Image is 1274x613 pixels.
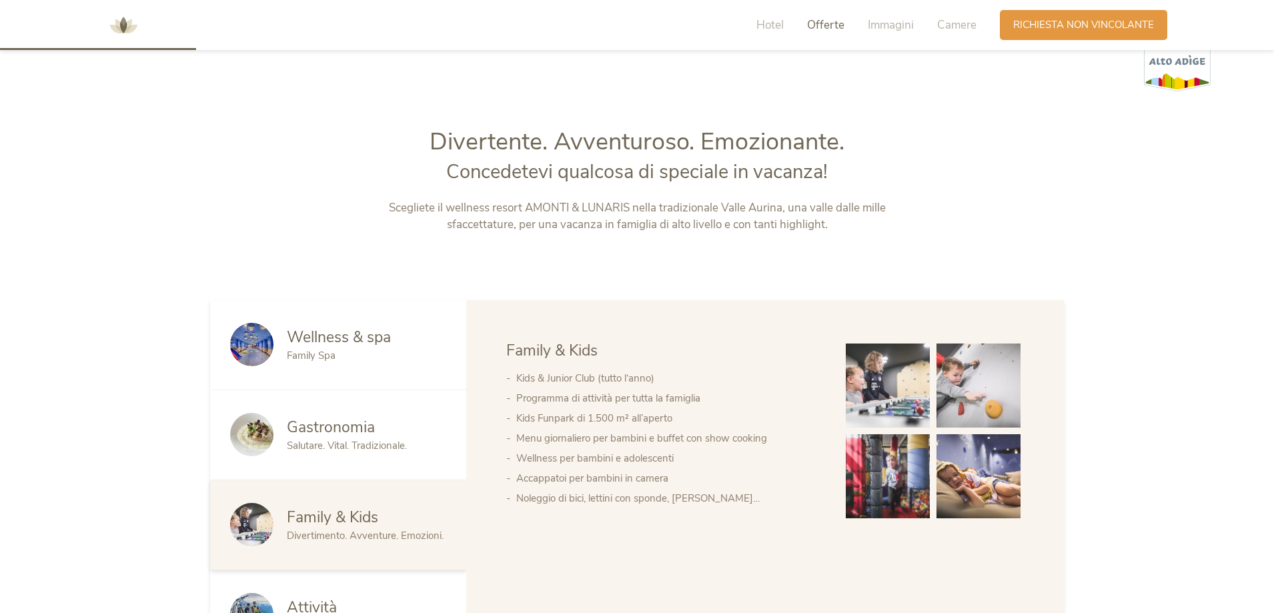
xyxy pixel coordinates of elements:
span: Divertente. Avventuroso. Emozionante. [430,125,844,158]
span: Family & Kids [287,507,378,528]
li: Accappatoi per bambini in camera [516,468,819,488]
span: Gastronomia [287,417,375,438]
span: Family Spa [287,349,336,362]
span: Hotel [756,17,784,33]
span: Wellness & spa [287,327,391,348]
span: Salutare. Vital. Tradizionale. [287,439,407,452]
li: Menu giornaliero per bambini e buffet con show cooking [516,428,819,448]
span: Family & Kids [506,340,598,361]
span: Immagini [868,17,914,33]
img: AMONTI & LUNARIS Wellnessresort [103,5,143,45]
li: Programma di attività per tutta la famiglia [516,388,819,408]
span: Divertimento. Avventure. Emozioni. [287,529,444,542]
a: AMONTI & LUNARIS Wellnessresort [103,20,143,29]
span: Concedetevi qualcosa di speciale in vacanza! [446,159,828,185]
img: Alto Adige [1144,39,1211,92]
span: Offerte [807,17,844,33]
li: Kids Funpark di 1.500 m² all’aperto [516,408,819,428]
span: Camere [937,17,977,33]
span: Richiesta non vincolante [1013,18,1154,32]
li: Kids & Junior Club (tutto l‘anno) [516,368,819,388]
li: Wellness per bambini e adolescenti [516,448,819,468]
p: Scegliete il wellness resort AMONTI & LUNARIS nella tradizionale Valle Aurina, una valle dalle mi... [359,199,916,233]
li: Noleggio di bici, lettini con sponde, [PERSON_NAME]… [516,488,819,508]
